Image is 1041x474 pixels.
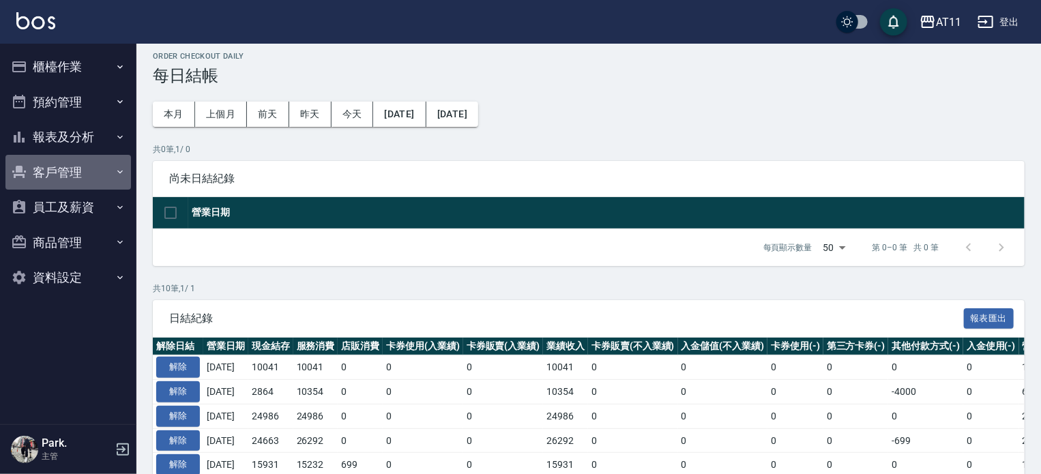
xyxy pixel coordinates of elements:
[678,380,768,404] td: 0
[823,428,889,453] td: 0
[763,241,812,254] p: 每頁顯示數量
[678,355,768,380] td: 0
[293,428,338,453] td: 26292
[678,428,768,453] td: 0
[248,428,293,453] td: 24663
[888,355,963,380] td: 0
[972,10,1025,35] button: 登出
[203,355,248,380] td: [DATE]
[5,190,131,225] button: 員工及薪資
[873,241,939,254] p: 第 0–0 筆 共 0 筆
[383,404,463,428] td: 0
[823,355,889,380] td: 0
[247,102,289,127] button: 前天
[5,85,131,120] button: 預約管理
[42,436,111,450] h5: Park.
[293,338,338,355] th: 服務消費
[156,357,200,378] button: 解除
[543,428,588,453] td: 26292
[823,380,889,404] td: 0
[156,430,200,451] button: 解除
[248,404,293,428] td: 24986
[338,380,383,404] td: 0
[338,355,383,380] td: 0
[964,311,1014,324] a: 報表匯出
[543,380,588,404] td: 10354
[293,380,338,404] td: 10354
[543,355,588,380] td: 10041
[963,404,1019,428] td: 0
[767,338,823,355] th: 卡券使用(-)
[888,404,963,428] td: 0
[463,338,544,355] th: 卡券販賣(入業績)
[383,355,463,380] td: 0
[383,338,463,355] th: 卡券使用(入業績)
[818,229,851,266] div: 50
[964,308,1014,329] button: 報表匯出
[880,8,907,35] button: save
[153,66,1025,85] h3: 每日結帳
[963,338,1019,355] th: 入金使用(-)
[588,355,678,380] td: 0
[153,282,1025,295] p: 共 10 筆, 1 / 1
[463,404,544,428] td: 0
[383,380,463,404] td: 0
[767,428,823,453] td: 0
[463,380,544,404] td: 0
[963,355,1019,380] td: 0
[767,355,823,380] td: 0
[203,380,248,404] td: [DATE]
[5,119,131,155] button: 報表及分析
[963,428,1019,453] td: 0
[338,428,383,453] td: 0
[543,338,588,355] th: 業績收入
[543,404,588,428] td: 24986
[203,428,248,453] td: [DATE]
[156,381,200,402] button: 解除
[678,338,768,355] th: 入金儲值(不入業績)
[588,380,678,404] td: 0
[332,102,374,127] button: 今天
[678,404,768,428] td: 0
[888,338,963,355] th: 其他付款方式(-)
[588,428,678,453] td: 0
[153,102,195,127] button: 本月
[248,338,293,355] th: 現金結存
[16,12,55,29] img: Logo
[289,102,332,127] button: 昨天
[888,428,963,453] td: -699
[156,406,200,427] button: 解除
[823,404,889,428] td: 0
[588,404,678,428] td: 0
[195,102,247,127] button: 上個月
[767,404,823,428] td: 0
[42,450,111,462] p: 主管
[588,338,678,355] th: 卡券販賣(不入業績)
[248,380,293,404] td: 2864
[293,404,338,428] td: 24986
[153,52,1025,61] h2: Order checkout daily
[5,49,131,85] button: 櫃檯作業
[153,338,203,355] th: 解除日結
[169,172,1008,186] span: 尚未日結紀錄
[169,312,964,325] span: 日結紀錄
[888,380,963,404] td: -4000
[823,338,889,355] th: 第三方卡券(-)
[373,102,426,127] button: [DATE]
[203,338,248,355] th: 營業日期
[914,8,967,36] button: AT11
[293,355,338,380] td: 10041
[767,380,823,404] td: 0
[5,155,131,190] button: 客戶管理
[188,197,1025,229] th: 營業日期
[383,428,463,453] td: 0
[463,428,544,453] td: 0
[11,436,38,463] img: Person
[963,380,1019,404] td: 0
[153,143,1025,155] p: 共 0 筆, 1 / 0
[426,102,478,127] button: [DATE]
[5,260,131,295] button: 資料設定
[338,404,383,428] td: 0
[248,355,293,380] td: 10041
[338,338,383,355] th: 店販消費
